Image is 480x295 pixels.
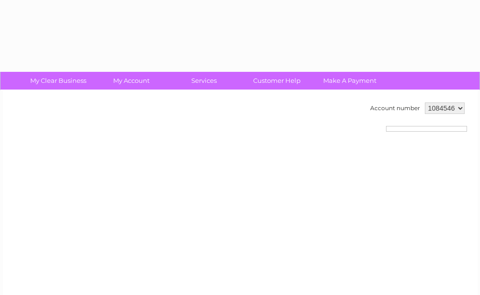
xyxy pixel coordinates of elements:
[310,72,389,90] a: Make A Payment
[368,100,422,116] td: Account number
[237,72,316,90] a: Customer Help
[19,72,98,90] a: My Clear Business
[92,72,171,90] a: My Account
[164,72,244,90] a: Services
